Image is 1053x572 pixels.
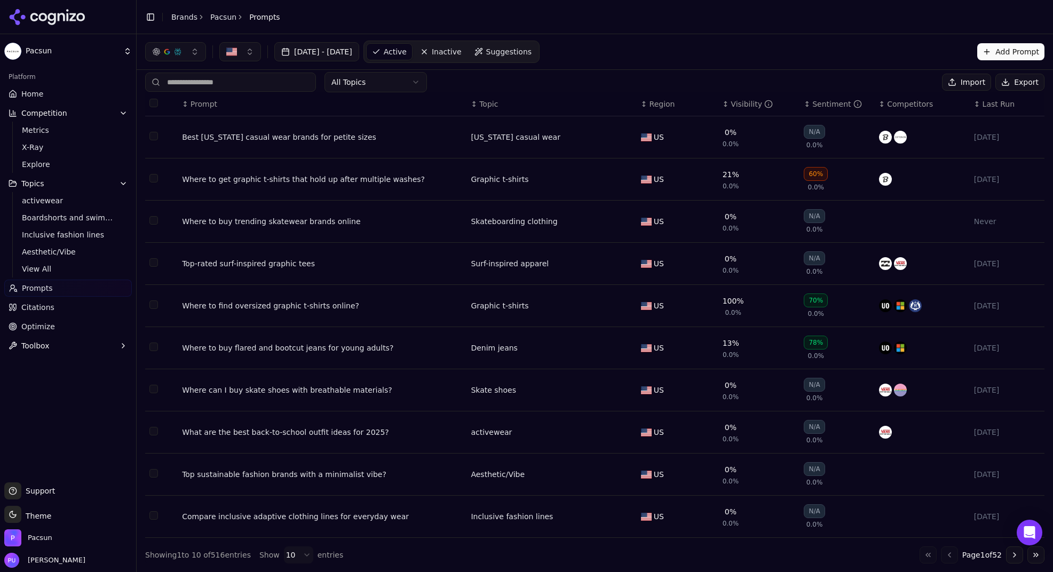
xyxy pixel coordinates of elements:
[22,125,115,136] span: Metrics
[723,393,739,401] span: 0.0%
[894,257,907,270] img: vans
[725,380,737,391] div: 0%
[182,343,462,353] a: Where to buy flared and bootcut jeans for young adults?
[178,92,466,116] th: Prompt
[259,550,280,560] span: Show
[812,99,861,109] div: Sentiment
[974,427,1040,438] div: [DATE]
[18,123,119,138] a: Metrics
[654,511,664,522] span: US
[654,174,664,185] span: US
[210,12,236,22] a: Pacsun
[149,99,158,107] button: Select all rows
[974,132,1040,142] div: [DATE]
[145,550,251,560] div: Showing 1 to 10 of 516 entries
[182,216,462,227] a: Where to buy trending skatewear brands online
[723,224,739,233] span: 0.0%
[471,469,525,480] div: Aesthetic/Vibe
[21,302,54,313] span: Citations
[879,257,892,270] img: billabong
[182,469,462,480] div: Top sustainable fashion brands with a minimalist vibe?
[18,157,119,172] a: Explore
[806,225,823,234] span: 0.0%
[641,386,652,394] img: US flag
[23,555,85,565] span: [PERSON_NAME]
[879,384,892,396] img: vans
[804,251,825,265] div: N/A
[887,99,933,109] span: Competitors
[471,132,560,142] div: [US_STATE] casual wear
[471,427,512,438] div: activewear
[22,212,115,223] span: Boardshorts and swimwear
[806,520,823,529] span: 0.0%
[804,99,870,109] div: ↕Sentiment
[725,127,737,138] div: 0%
[18,193,119,208] a: activewear
[4,68,132,85] div: Platform
[479,99,498,109] span: Topic
[970,92,1044,116] th: Last Run
[182,258,462,269] a: Top-rated surf-inspired graphic tees
[471,300,528,311] a: Graphic t-shirts
[806,436,823,444] span: 0.0%
[4,337,132,354] button: Toolbox
[182,427,462,438] a: What are the best back-to-school outfit ideas for 2025?
[650,99,675,109] span: Region
[974,300,1040,311] div: [DATE]
[182,132,462,142] a: Best [US_STATE] casual wear brands for petite sizes
[471,216,557,227] a: Skateboarding clothing
[21,178,44,189] span: Topics
[4,280,132,297] a: Prompts
[654,132,664,142] span: US
[471,99,632,109] div: ↕Topic
[974,469,1040,480] div: [DATE]
[723,169,739,180] div: 21%
[149,174,158,182] button: Select row 2
[641,218,652,226] img: US flag
[894,131,907,144] img: cotton on
[415,43,467,60] a: Inactive
[723,477,739,486] span: 0.0%
[974,216,1040,227] div: Never
[182,174,462,185] a: Where to get graphic t-shirts that hold up after multiple washes?
[879,426,892,439] img: vans
[4,85,132,102] a: Home
[909,299,922,312] img: hollister
[171,12,280,22] nav: breadcrumb
[4,299,132,316] a: Citations
[249,12,280,22] span: Prompts
[149,216,158,225] button: Select row 3
[723,266,739,275] span: 0.0%
[641,471,652,479] img: US flag
[466,92,636,116] th: Topic
[486,46,532,57] span: Suggestions
[182,300,462,311] a: Where to find oversized graphic t-shirts online?
[21,89,43,99] span: Home
[149,343,158,351] button: Select row 6
[4,529,52,546] button: Open organization switcher
[641,99,714,109] div: ↕Region
[471,258,549,269] div: Surf-inspired apparel
[641,176,652,184] img: US flag
[4,553,85,568] button: Open user button
[723,99,796,109] div: ↕Visibility
[804,209,825,223] div: N/A
[22,247,115,257] span: Aesthetic/Vibe
[654,343,664,353] span: US
[21,321,55,332] span: Optimize
[804,125,825,139] div: N/A
[182,385,462,395] div: Where can I buy skate shoes with breathable materials?
[21,108,67,118] span: Competition
[654,258,664,269] span: US
[804,293,828,307] div: 70%
[723,182,739,190] span: 0.0%
[18,227,119,242] a: Inclusive fashion lines
[723,435,739,443] span: 0.0%
[18,244,119,259] a: Aesthetic/Vibe
[983,99,1015,109] span: Last Run
[723,140,739,148] span: 0.0%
